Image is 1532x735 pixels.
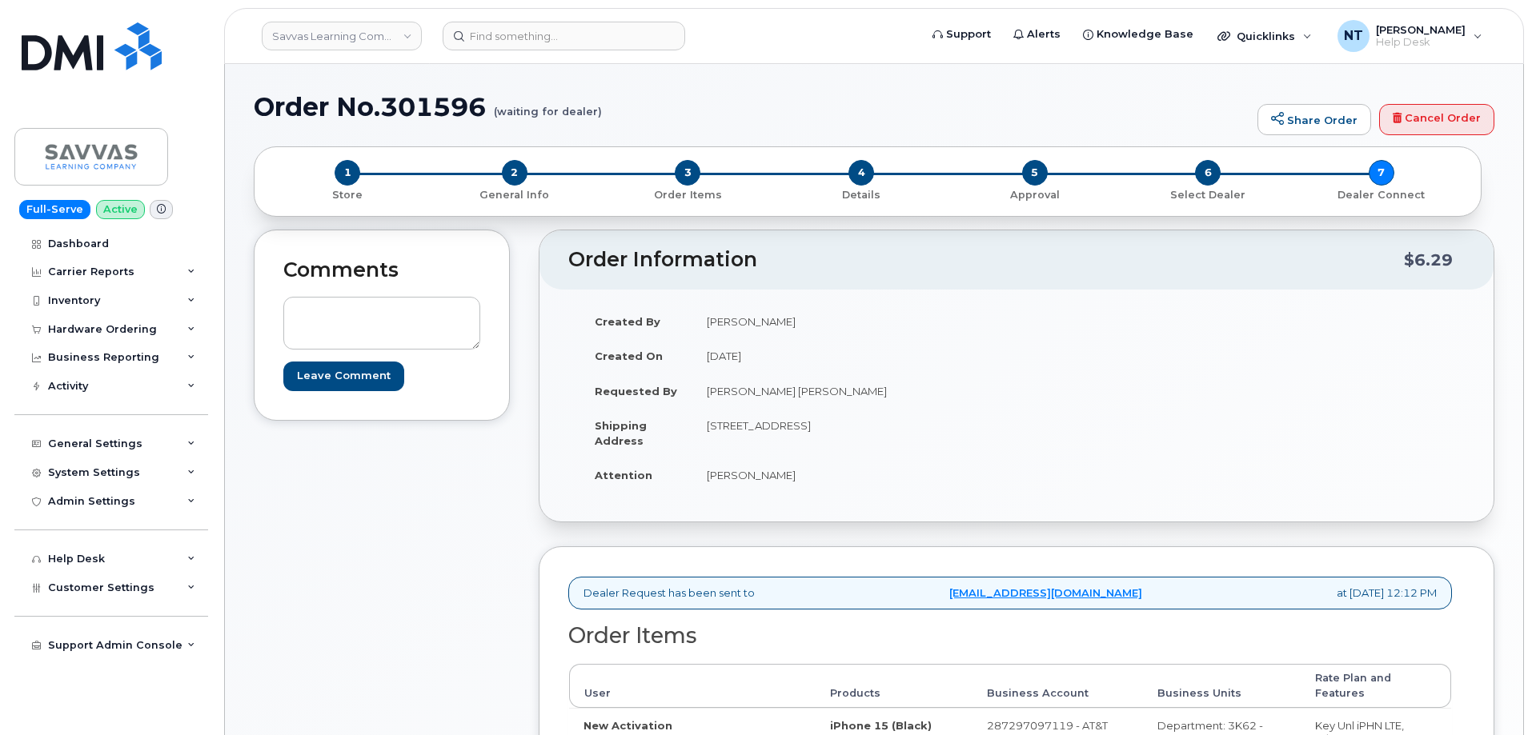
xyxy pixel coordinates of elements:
[1404,245,1453,275] div: $6.29
[692,373,1005,409] td: [PERSON_NAME] [PERSON_NAME]
[973,664,1143,708] th: Business Account
[595,469,652,481] strong: Attention
[1379,104,1494,136] a: Cancel Order
[569,664,816,708] th: User
[692,408,1005,457] td: [STREET_ADDRESS]
[568,577,1452,609] div: Dealer Request has been sent to at [DATE] 12:12 PM
[283,259,480,282] h2: Comments
[781,188,942,202] p: Details
[608,188,768,202] p: Order Items
[816,664,972,708] th: Products
[283,362,404,391] input: Leave Comment
[584,719,672,732] strong: New Activation
[954,188,1115,202] p: Approval
[595,419,647,447] strong: Shipping Address
[675,160,700,186] span: 3
[775,186,948,202] a: 4 Details
[335,160,360,186] span: 1
[830,719,932,732] strong: iPhone 15 (Black)
[948,186,1121,202] a: 5 Approval
[267,186,428,202] a: 1 Store
[1257,104,1371,136] a: Share Order
[1022,160,1048,186] span: 5
[692,338,1005,373] td: [DATE]
[1121,186,1295,202] a: 6 Select Dealer
[601,186,775,202] a: 3 Order Items
[568,249,1404,271] h2: Order Information
[568,624,1452,648] h2: Order Items
[595,350,663,362] strong: Created On
[1301,664,1451,708] th: Rate Plan and Features
[595,385,677,397] strong: Requested By
[254,93,1249,121] h1: Order No.301596
[1143,664,1301,708] th: Business Units
[595,315,660,328] strong: Created By
[435,188,596,202] p: General Info
[949,585,1142,601] a: [EMAIL_ADDRESS][DOMAIN_NAME]
[1128,188,1289,202] p: Select Dealer
[692,304,1005,339] td: [PERSON_NAME]
[274,188,422,202] p: Store
[692,457,1005,493] td: [PERSON_NAME]
[494,93,602,118] small: (waiting for dealer)
[502,160,527,186] span: 2
[428,186,602,202] a: 2 General Info
[1195,160,1221,186] span: 6
[848,160,874,186] span: 4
